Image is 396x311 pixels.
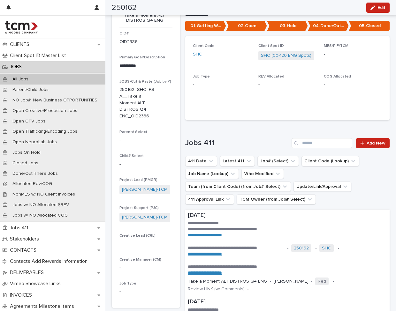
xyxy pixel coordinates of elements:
p: Open Trafficking/Encoding Jobs [7,129,82,134]
button: Who Modified [241,169,284,179]
span: Edit [377,5,385,10]
p: - [119,137,172,144]
input: Search [292,138,352,148]
span: OID# [119,32,129,35]
button: 411 Approval Link [185,194,234,204]
p: Parent/Child Jobs [7,87,54,93]
p: • [332,279,334,284]
a: SHC (00-120 ENG Spots) [261,52,311,59]
p: - [119,264,172,271]
a: SHC [322,246,331,251]
p: Closed Jobs [7,160,43,166]
p: - [119,161,172,168]
p: Contacts Add Rewards Information [7,258,93,264]
p: CLIENTS [7,41,34,48]
a: Add New [356,138,390,148]
p: Done/Out There Jobs [7,171,63,176]
button: Team (from Client Code) (from Job# Select) [185,181,291,192]
span: Add New [367,141,385,145]
p: • [287,246,289,251]
span: Job Type [119,282,136,285]
span: Red [315,278,329,285]
span: Project Support (PJC) [119,206,159,210]
p: Review LINK (w/ Comments) [188,286,245,292]
a: 250162 [294,246,309,251]
button: Latest 411 [220,156,255,166]
p: NO Job#: New Business OPPORTUNITIES [7,98,103,103]
span: Parent# Select [119,130,147,134]
span: JOBS-Cut & Paste (Job by #) [119,80,171,84]
span: Client Code [193,44,215,48]
span: Client Spot ID [258,44,284,48]
button: Update/Link/Approval [293,181,351,192]
span: MES/PIF/TCM [324,44,348,48]
a: [PERSON_NAME]-TCM [122,214,168,221]
p: Jobs On Hold [7,150,46,155]
p: INVOICES [7,292,37,298]
p: - [258,81,316,88]
p: Take a Moment ALT DISTROS Q4 ENG [188,279,267,284]
button: TCM Owner (from Job# Select) [237,194,316,204]
p: Take a Moment ALT DISTROS Q4 ENG [119,13,170,24]
p: 04-Done/OutThere [308,21,349,31]
p: • [338,246,339,251]
h2: 250162 [112,3,137,12]
button: Job Name (Lookup) [185,169,239,179]
p: 03-Hold [267,21,308,31]
p: Open Creative/Production Jobs [7,108,82,114]
p: - [251,286,253,292]
p: CONTACTS [7,247,42,253]
img: 4hMmSqQkux38exxPVZHQ [5,21,38,33]
p: - [193,81,251,88]
span: COG Allocated [324,75,351,78]
p: 01-Getting Work [185,21,226,31]
span: Job Type [193,75,210,78]
p: 05-Closed [349,21,390,31]
p: All Jobs [7,77,34,82]
p: [DATE] [188,212,387,219]
p: [PERSON_NAME] [274,279,308,284]
span: Creative Manager (CM) [119,258,161,262]
button: Edit [366,3,390,13]
p: • [315,246,317,251]
span: Primary Goal/Description [119,56,165,59]
p: - [324,51,382,58]
p: • [270,279,271,284]
p: 02-Open [226,21,267,31]
a: SHC [193,51,202,58]
p: [DATE] [188,299,387,306]
p: • [247,286,249,292]
p: DELIVERABLES [7,270,49,276]
span: Creative Lead (CRL) [119,234,156,238]
button: Client Code (Lookup) [301,156,359,166]
button: Job# (Select) [257,156,299,166]
p: Allocated Rev/COG [7,181,57,187]
span: REV Allocated [258,75,284,78]
p: NonMES w/ NO Client Invoices [7,192,80,197]
a: [PERSON_NAME]-TCM [122,186,168,193]
p: Vimeo Showcase Links [7,281,66,287]
p: Client Spot ID Master List [7,53,71,59]
span: Child# Select [119,154,144,158]
p: Jobs 411 [7,225,33,231]
p: - [119,241,172,247]
p: Agreements Milestone Items [7,303,79,309]
p: - [119,288,172,295]
button: 411 Date [185,156,217,166]
p: - [324,81,382,88]
p: Open CTV Jobs [7,119,50,124]
p: OID2336 [119,39,138,45]
p: Stakeholders [7,236,44,242]
p: Jobs w/ NO Allocated COG [7,213,73,218]
p: Jobs w/ NO Allocated $REV [7,202,74,208]
h1: Jobs 411 [185,138,289,148]
span: Project Lead (PMGR) [119,178,157,182]
p: Open NeuroLab Jobs [7,139,62,145]
p: • [311,279,313,284]
p: 250162_SHC_PSA__Take a Moment ALT DISTROS Q4 ENG_OID2336 [119,86,157,120]
p: JOBS [7,64,27,70]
